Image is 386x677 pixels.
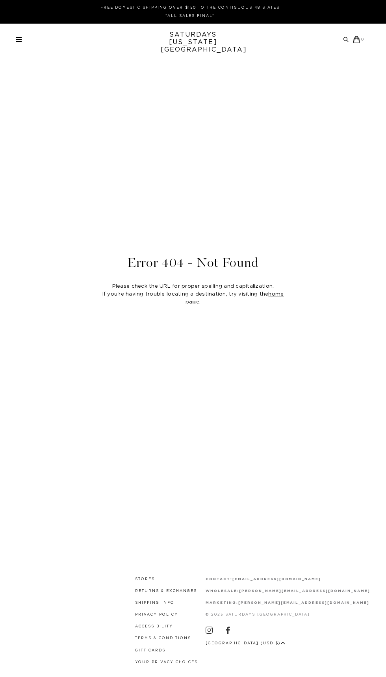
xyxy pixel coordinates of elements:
[135,660,198,664] a: Your privacy choices
[135,625,173,628] a: Accessibility
[161,31,226,54] a: SATURDAYS[US_STATE][GEOGRAPHIC_DATA]
[239,589,370,593] a: [PERSON_NAME][EMAIL_ADDRESS][DOMAIN_NAME]
[19,13,361,19] p: *ALL SALES FINAL*
[206,640,285,646] button: [GEOGRAPHIC_DATA] (USD $)
[135,601,174,605] a: Shipping Info
[206,612,370,618] p: © 2025 Saturdays [GEOGRAPHIC_DATA]
[232,577,321,581] a: [EMAIL_ADDRESS][DOMAIN_NAME]
[19,5,361,11] p: FREE DOMESTIC SHIPPING OVER $150 TO THE CONTIGUOUS 48 STATES
[135,589,197,593] a: Returns & Exchanges
[96,283,290,306] div: Please check the URL for proper spelling and capitalization. If you're having trouble locating a ...
[135,649,165,652] a: Gift Cards
[206,577,232,581] strong: contact:
[6,256,380,269] header: Error 404 - Not Found
[135,577,155,581] a: Stores
[206,601,238,605] strong: marketing:
[135,613,178,616] a: Privacy Policy
[238,601,369,605] a: [PERSON_NAME][EMAIL_ADDRESS][DOMAIN_NAME]
[135,636,191,640] a: Terms & Conditions
[353,36,364,43] a: 0
[206,589,239,593] strong: wholesale:
[361,38,364,41] small: 0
